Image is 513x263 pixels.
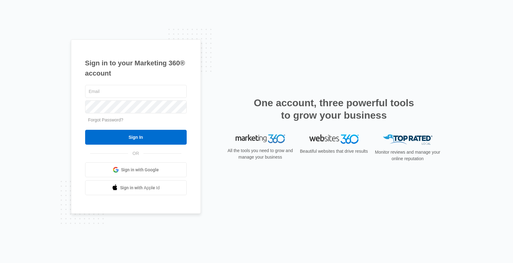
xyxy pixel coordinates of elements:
[128,150,143,157] span: OR
[85,162,187,177] a: Sign in with Google
[226,147,295,160] p: All the tools you need to grow and manage your business
[85,180,187,195] a: Sign in with Apple Id
[383,134,433,145] img: Top Rated Local
[121,167,159,173] span: Sign in with Google
[236,134,285,143] img: Marketing 360
[85,85,187,98] input: Email
[85,58,187,78] h1: Sign in to your Marketing 360® account
[299,148,369,155] p: Beautiful websites that drive results
[85,130,187,145] input: Sign In
[88,117,124,122] a: Forgot Password?
[373,149,442,162] p: Monitor reviews and manage your online reputation
[309,134,359,143] img: Websites 360
[120,185,160,191] span: Sign in with Apple Id
[252,97,416,121] h2: One account, three powerful tools to grow your business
